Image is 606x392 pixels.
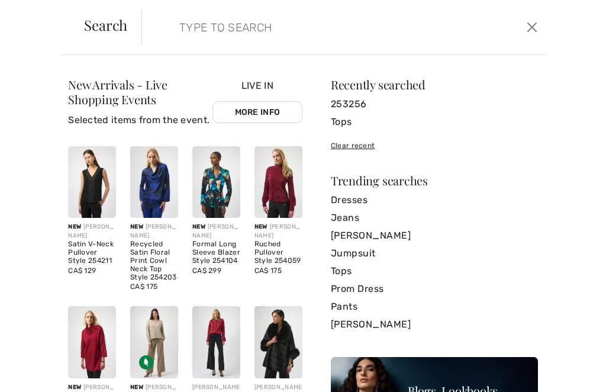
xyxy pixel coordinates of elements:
[192,240,240,265] div: Formal Long Sleeve Blazer Style 254104
[254,266,282,275] span: CA$ 175
[254,146,302,218] img: Ruched Pullover Style 254059. Burgundy
[68,113,212,127] p: Selected items from the event.
[331,262,538,280] a: Tops
[130,240,178,281] div: Recycled Satin Floral Print Cowl Neck Top Style 254203
[130,306,178,378] img: Wide-Leg Mid-Rise Trousers Style 254919. Birch
[68,266,96,275] span: CA$ 129
[331,140,538,151] div: Clear recent
[331,79,538,91] div: Recently searched
[130,223,143,230] span: New
[254,240,302,265] div: Ruched Pullover Style 254059
[192,223,240,240] div: [PERSON_NAME]
[331,245,538,262] a: Jumpsuit
[212,79,302,137] div: Live In
[130,384,143,391] span: New
[192,223,205,230] span: New
[331,95,538,113] a: 253256
[331,316,538,333] a: [PERSON_NAME]
[68,306,116,378] img: Shawl Collar Formal Jacket Style 254956. Birch melange
[68,76,167,107] span: New Arrivals - Live Shopping Events
[331,191,538,209] a: Dresses
[68,240,116,265] div: Satin V-Neck Pullover Style 254211
[254,223,302,240] div: [PERSON_NAME]
[524,18,541,37] button: Close
[68,223,81,230] span: New
[192,306,240,378] img: Mid-Rise Flare Trousers Style 254962. Black
[68,384,81,391] span: New
[139,355,153,369] img: Sustainable Fabric
[331,280,538,298] a: Prom Dress
[331,227,538,245] a: [PERSON_NAME]
[212,101,302,123] a: More Info
[84,18,127,32] span: Search
[170,9,435,45] input: TYPE TO SEARCH
[331,113,538,131] a: Tops
[192,266,221,275] span: CA$ 299
[254,306,302,378] img: Plaid Fur Collar Coat Style 254934. Black/Gold
[68,146,116,218] img: Satin V-Neck Pullover Style 254211. Black
[68,223,116,240] div: [PERSON_NAME]
[192,146,240,218] img: Formal Long Sleeve Blazer Style 254104. Black/Multi
[130,282,157,291] span: CA$ 175
[130,223,178,240] div: [PERSON_NAME]
[130,146,178,218] img: Recycled Satin Floral Print Cowl Neck Top Style 254203. Black/Royal Sapphire
[254,223,267,230] span: New
[331,209,538,227] a: Jeans
[331,175,538,187] div: Trending searches
[331,298,538,316] a: Pants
